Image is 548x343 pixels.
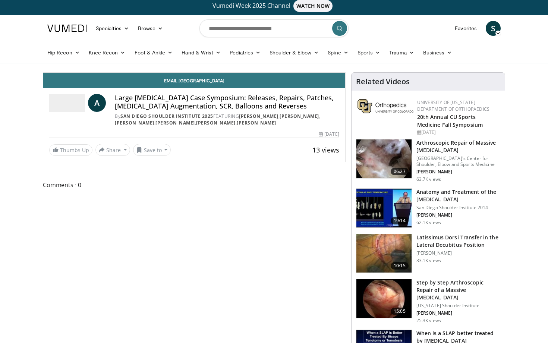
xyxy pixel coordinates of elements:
a: Sports [353,45,385,60]
a: Hip Recon [43,45,84,60]
span: Comments 0 [43,180,346,190]
span: 13 views [312,145,339,154]
a: Specialties [91,21,133,36]
a: 19:14 Anatomy and Treatment of the [MEDICAL_DATA] San Diego Shoulder Institute 2014 [PERSON_NAME]... [356,188,500,228]
p: [PERSON_NAME] [416,250,500,256]
p: 33.1K views [416,258,441,264]
span: 19:14 [391,217,409,224]
a: 20th Annual CU Sports Medicine Fall Symposium [417,113,483,128]
h3: Arthroscopic Repair of Massive [MEDICAL_DATA] [416,139,500,154]
a: [PERSON_NAME] [280,113,319,119]
button: Save to [133,144,171,156]
img: 355603a8-37da-49b6-856f-e00d7e9307d3.png.150x105_q85_autocrop_double_scale_upscale_version-0.2.png [358,99,413,113]
a: 06:27 Arthroscopic Repair of Massive [MEDICAL_DATA] [GEOGRAPHIC_DATA]'s Center for Shoulder, Elbo... [356,139,500,182]
a: Business [419,45,457,60]
p: 62.1K views [416,220,441,226]
p: 63.7K views [416,176,441,182]
a: Knee Recon [84,45,130,60]
h3: Step by Step Arthroscopic Repair of a Massive [MEDICAL_DATA] [416,279,500,301]
a: Pediatrics [225,45,265,60]
p: [GEOGRAPHIC_DATA]'s Center for Shoulder, Elbow and Sports Medicine [416,155,500,167]
p: [PERSON_NAME] [416,169,500,175]
img: VuMedi Logo [47,25,87,32]
a: Favorites [450,21,481,36]
img: 7cd5bdb9-3b5e-40f2-a8f4-702d57719c06.150x105_q85_crop-smart_upscale.jpg [356,279,412,318]
div: [DATE] [319,131,339,138]
a: Trauma [385,45,419,60]
img: 281021_0002_1.png.150x105_q85_crop-smart_upscale.jpg [356,139,412,178]
input: Search topics, interventions [199,19,349,37]
button: Share [95,144,130,156]
a: [PERSON_NAME] [196,120,236,126]
a: [PERSON_NAME] [155,120,195,126]
a: Hand & Wrist [177,45,225,60]
a: 15:05 Step by Step Arthroscopic Repair of a Massive [MEDICAL_DATA] [US_STATE] Shoulder Institute ... [356,279,500,324]
h4: Related Videos [356,77,410,86]
img: 38501_0000_3.png.150x105_q85_crop-smart_upscale.jpg [356,234,412,273]
a: Spine [323,45,353,60]
a: Browse [133,21,168,36]
img: San Diego Shoulder Institute 2025 [49,94,85,112]
a: [PERSON_NAME] [115,120,154,126]
a: Shoulder & Elbow [265,45,323,60]
div: [DATE] [417,129,499,136]
a: Foot & Ankle [130,45,177,60]
a: University of [US_STATE] Department of Orthopaedics [417,99,489,112]
div: By FEATURING , , , , , [115,113,339,126]
a: Thumbs Up [49,144,92,156]
span: 15:05 [391,308,409,315]
span: 10:15 [391,262,409,270]
a: A [88,94,106,112]
a: Email [GEOGRAPHIC_DATA] [43,73,345,88]
p: 25.3K views [416,318,441,324]
a: [PERSON_NAME] [237,120,276,126]
a: [PERSON_NAME] [239,113,278,119]
a: S [486,21,501,36]
span: 06:27 [391,168,409,175]
h4: Large [MEDICAL_DATA] Case Symposium: Releases, Repairs, Patches, [MEDICAL_DATA] Augmentation, SCR... [115,94,339,110]
h3: Anatomy and Treatment of the [MEDICAL_DATA] [416,188,500,203]
p: San Diego Shoulder Institute 2014 [416,205,500,211]
img: 58008271-3059-4eea-87a5-8726eb53a503.150x105_q85_crop-smart_upscale.jpg [356,189,412,227]
p: [PERSON_NAME] [416,212,500,218]
a: 10:15 Latissimus Dorsi Transfer in the Lateral Decubitus Position [PERSON_NAME] 33.1K views [356,234,500,273]
p: [US_STATE] Shoulder Institute [416,303,500,309]
h3: Latissimus Dorsi Transfer in the Lateral Decubitus Position [416,234,500,249]
a: San Diego Shoulder Institute 2025 [120,113,213,119]
p: [PERSON_NAME] [416,310,500,316]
